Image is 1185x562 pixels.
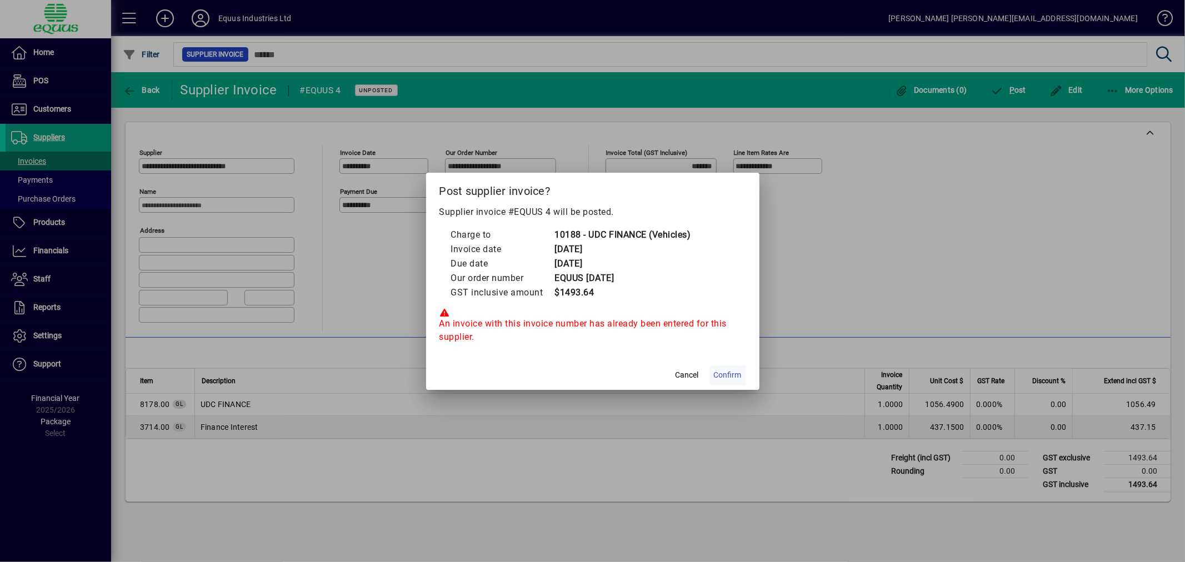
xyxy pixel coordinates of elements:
[676,369,699,381] span: Cancel
[451,271,554,285] td: Our order number
[439,308,746,344] div: An invoice with this invoice number has already been entered for this supplier.
[554,242,691,257] td: [DATE]
[554,285,691,300] td: $1493.64
[451,242,554,257] td: Invoice date
[439,205,746,219] p: Supplier invoice #EQUUS 4 will be posted.
[709,365,746,385] button: Confirm
[554,271,691,285] td: EQUUS [DATE]
[554,228,691,242] td: 10188 - UDC FINANCE (Vehicles)
[714,369,742,381] span: Confirm
[451,228,554,242] td: Charge to
[426,173,759,205] h2: Post supplier invoice?
[669,365,705,385] button: Cancel
[451,257,554,271] td: Due date
[451,285,554,300] td: GST inclusive amount
[554,257,691,271] td: [DATE]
